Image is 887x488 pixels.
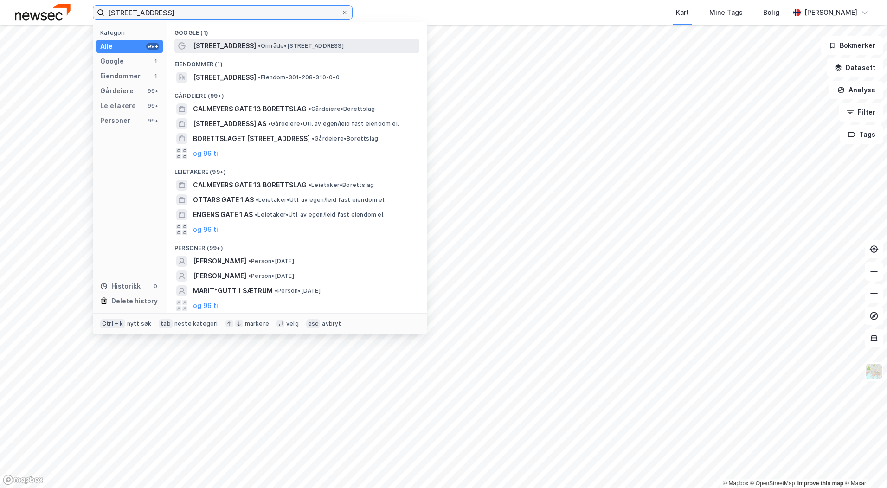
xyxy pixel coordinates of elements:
[193,300,220,311] button: og 96 til
[248,257,294,265] span: Person • [DATE]
[152,58,159,65] div: 1
[100,85,134,96] div: Gårdeiere
[159,319,173,328] div: tab
[193,224,220,235] button: og 96 til
[104,6,341,19] input: Søk på adresse, matrikkel, gårdeiere, leietakere eller personer
[865,363,883,380] img: Z
[829,81,883,99] button: Analyse
[827,58,883,77] button: Datasett
[763,7,779,18] div: Bolig
[167,22,427,39] div: Google (1)
[309,105,311,112] span: •
[193,209,253,220] span: ENGENS GATE 1 AS
[100,100,136,111] div: Leietakere
[275,287,277,294] span: •
[100,41,113,52] div: Alle
[804,7,857,18] div: [PERSON_NAME]
[750,480,795,487] a: OpenStreetMap
[15,4,71,20] img: newsec-logo.f6e21ccffca1b3a03d2d.png
[167,85,427,102] div: Gårdeiere (99+)
[841,443,887,488] div: Kontrollprogram for chat
[193,72,256,83] span: [STREET_ADDRESS]
[286,320,299,327] div: velg
[248,272,251,279] span: •
[100,115,130,126] div: Personer
[248,257,251,264] span: •
[193,180,307,191] span: CALMEYERS GATE 13 BORETTSLAG
[193,256,246,267] span: [PERSON_NAME]
[723,480,748,487] a: Mapbox
[256,196,386,204] span: Leietaker • Utl. av egen/leid fast eiendom el.
[193,285,273,296] span: MARIT*GUTT 1 SÆTRUM
[193,194,254,205] span: OTTARS GATE 1 AS
[312,135,315,142] span: •
[193,40,256,51] span: [STREET_ADDRESS]
[306,319,321,328] div: esc
[146,87,159,95] div: 99+
[245,320,269,327] div: markere
[258,74,340,81] span: Eiendom • 301-208-310-0-0
[193,270,246,282] span: [PERSON_NAME]
[309,105,375,113] span: Gårdeiere • Borettslag
[100,319,125,328] div: Ctrl + k
[174,320,218,327] div: neste kategori
[193,118,266,129] span: [STREET_ADDRESS] AS
[821,36,883,55] button: Bokmerker
[3,475,44,485] a: Mapbox homepage
[676,7,689,18] div: Kart
[309,181,374,189] span: Leietaker • Borettslag
[840,125,883,144] button: Tags
[258,42,344,50] span: Område • [STREET_ADDRESS]
[268,120,399,128] span: Gårdeiere • Utl. av egen/leid fast eiendom el.
[167,237,427,254] div: Personer (99+)
[146,102,159,109] div: 99+
[255,211,385,218] span: Leietaker • Utl. av egen/leid fast eiendom el.
[841,443,887,488] iframe: Chat Widget
[100,281,141,292] div: Historikk
[258,42,261,49] span: •
[312,135,378,142] span: Gårdeiere • Borettslag
[167,161,427,178] div: Leietakere (99+)
[255,211,257,218] span: •
[309,181,311,188] span: •
[797,480,843,487] a: Improve this map
[709,7,743,18] div: Mine Tags
[193,148,220,159] button: og 96 til
[193,103,307,115] span: CALMEYERS GATE 13 BORETTSLAG
[839,103,883,122] button: Filter
[258,74,261,81] span: •
[146,43,159,50] div: 99+
[127,320,152,327] div: nytt søk
[152,283,159,290] div: 0
[100,56,124,67] div: Google
[268,120,271,127] span: •
[275,287,321,295] span: Person • [DATE]
[322,320,341,327] div: avbryt
[193,133,310,144] span: BORETTSLAGET [STREET_ADDRESS]
[111,295,158,307] div: Delete history
[248,272,294,280] span: Person • [DATE]
[167,53,427,70] div: Eiendommer (1)
[152,72,159,80] div: 1
[100,29,163,36] div: Kategori
[100,71,141,82] div: Eiendommer
[256,196,258,203] span: •
[146,117,159,124] div: 99+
